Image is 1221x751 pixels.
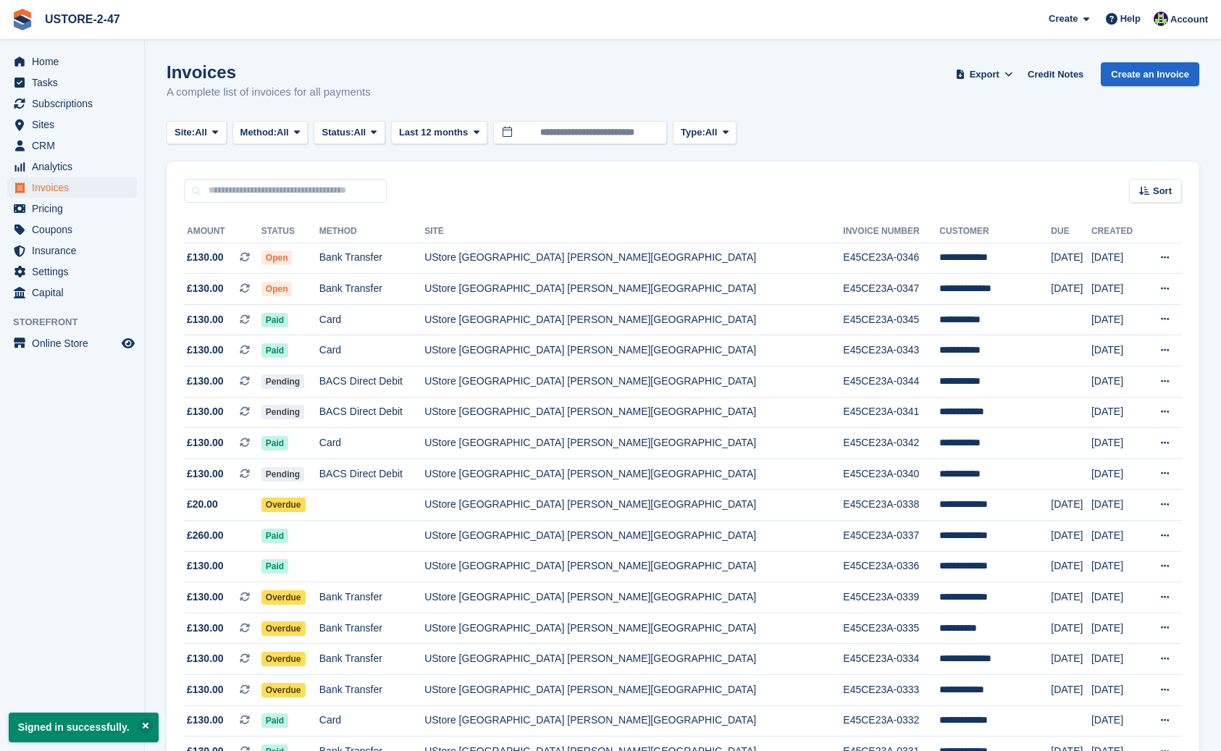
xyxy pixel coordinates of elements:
p: A complete list of invoices for all payments [167,84,371,101]
td: [DATE] [1051,274,1091,305]
td: UStore [GEOGRAPHIC_DATA] [PERSON_NAME][GEOGRAPHIC_DATA] [424,675,843,706]
span: £20.00 [187,497,218,512]
img: stora-icon-8386f47178a22dfd0bd8f6a31ec36ba5ce8667c1dd55bd0f319d3a0aa187defe.svg [12,9,33,30]
span: £130.00 [187,374,224,389]
h1: Invoices [167,62,371,82]
a: Preview store [119,335,137,352]
td: [DATE] [1051,675,1091,706]
a: menu [7,282,137,303]
td: UStore [GEOGRAPHIC_DATA] [PERSON_NAME][GEOGRAPHIC_DATA] [424,335,843,366]
span: Settings [32,261,119,282]
span: £130.00 [187,466,224,482]
td: UStore [GEOGRAPHIC_DATA] [PERSON_NAME][GEOGRAPHIC_DATA] [424,705,843,737]
span: Create [1049,12,1078,26]
td: UStore [GEOGRAPHIC_DATA] [PERSON_NAME][GEOGRAPHIC_DATA] [424,613,843,644]
button: Status: All [314,121,385,145]
span: Paid [261,313,288,327]
a: menu [7,114,137,135]
td: E45CE23A-0334 [843,644,939,675]
img: Kelly Donaldson [1154,12,1168,26]
td: Card [319,335,424,366]
a: menu [7,72,137,93]
span: Overdue [261,652,306,666]
span: £260.00 [187,528,224,543]
td: E45CE23A-0336 [843,551,939,582]
span: Last 12 months [399,125,468,140]
td: BACS Direct Debit [319,458,424,490]
td: Bank Transfer [319,243,424,274]
span: All [195,125,207,140]
td: [DATE] [1091,243,1144,274]
span: Capital [32,282,119,303]
span: Paid [261,343,288,358]
span: Storefront [13,315,144,330]
span: Insurance [32,240,119,261]
td: E45CE23A-0338 [843,490,939,521]
span: £130.00 [187,590,224,605]
a: menu [7,198,137,219]
td: UStore [GEOGRAPHIC_DATA] [PERSON_NAME][GEOGRAPHIC_DATA] [424,397,843,428]
td: [DATE] [1051,644,1091,675]
a: menu [7,135,137,156]
td: [DATE] [1091,582,1144,613]
span: Analytics [32,156,119,177]
td: Bank Transfer [319,274,424,305]
span: £130.00 [187,713,224,728]
td: [DATE] [1091,521,1144,552]
td: BACS Direct Debit [319,366,424,398]
span: Help [1120,12,1141,26]
td: [DATE] [1091,304,1144,335]
span: Overdue [261,498,306,512]
span: Status: [322,125,353,140]
td: UStore [GEOGRAPHIC_DATA] [PERSON_NAME][GEOGRAPHIC_DATA] [424,644,843,675]
span: All [354,125,366,140]
span: Tasks [32,72,119,93]
span: Sort [1153,184,1172,198]
td: UStore [GEOGRAPHIC_DATA] [PERSON_NAME][GEOGRAPHIC_DATA] [424,521,843,552]
th: Due [1051,220,1091,243]
td: E45CE23A-0347 [843,274,939,305]
td: Bank Transfer [319,582,424,613]
td: BACS Direct Debit [319,397,424,428]
th: Customer [939,220,1051,243]
a: menu [7,261,137,282]
span: Overdue [261,683,306,697]
span: Type: [681,125,705,140]
span: Invoices [32,177,119,198]
td: UStore [GEOGRAPHIC_DATA] [PERSON_NAME][GEOGRAPHIC_DATA] [424,582,843,613]
span: Export [970,67,999,82]
th: Amount [184,220,261,243]
td: UStore [GEOGRAPHIC_DATA] [PERSON_NAME][GEOGRAPHIC_DATA] [424,304,843,335]
span: £130.00 [187,281,224,296]
td: E45CE23A-0335 [843,613,939,644]
p: Signed in successfully. [9,713,159,742]
a: Credit Notes [1022,62,1089,86]
a: menu [7,219,137,240]
span: Pricing [32,198,119,219]
span: £130.00 [187,343,224,358]
td: UStore [GEOGRAPHIC_DATA] [PERSON_NAME][GEOGRAPHIC_DATA] [424,428,843,459]
a: menu [7,333,137,353]
a: Create an Invoice [1101,62,1199,86]
span: Sites [32,114,119,135]
span: All [277,125,289,140]
td: E45CE23A-0346 [843,243,939,274]
td: [DATE] [1051,243,1091,274]
td: [DATE] [1051,551,1091,582]
th: Method [319,220,424,243]
td: [DATE] [1051,490,1091,521]
td: E45CE23A-0342 [843,428,939,459]
span: Paid [261,436,288,450]
th: Invoice Number [843,220,939,243]
a: menu [7,240,137,261]
th: Site [424,220,843,243]
span: Paid [261,713,288,728]
td: [DATE] [1091,613,1144,644]
a: menu [7,177,137,198]
span: Site: [175,125,195,140]
span: Overdue [261,621,306,636]
span: Coupons [32,219,119,240]
span: £130.00 [187,651,224,666]
td: UStore [GEOGRAPHIC_DATA] [PERSON_NAME][GEOGRAPHIC_DATA] [424,458,843,490]
span: Open [261,251,293,265]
